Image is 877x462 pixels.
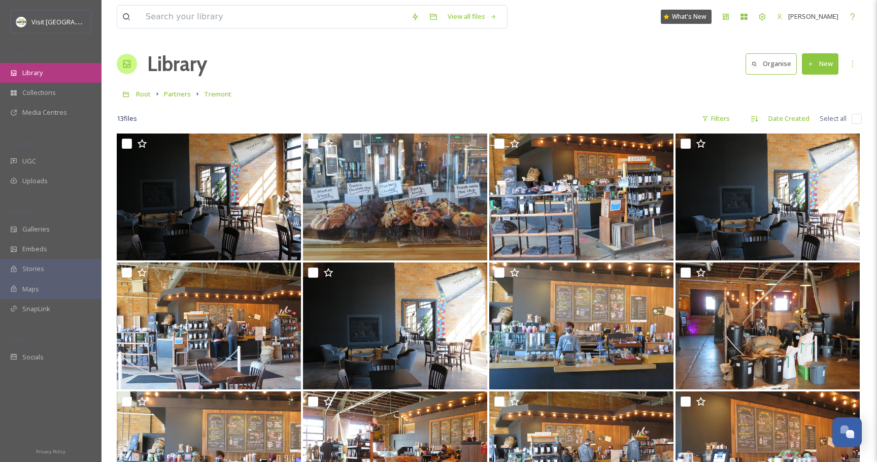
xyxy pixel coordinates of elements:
button: New [802,53,838,74]
a: View all files [443,7,502,26]
span: Library [22,68,43,78]
img: Tremont 2.jpeg [117,134,301,260]
span: Uploads [22,176,48,186]
span: [PERSON_NAME] [788,12,838,21]
a: Partners [164,88,191,100]
a: Root [136,88,151,100]
span: Partners [164,89,191,98]
a: Library [147,49,207,79]
span: Socials [22,352,44,362]
a: Organise [746,53,802,74]
a: Tremont [204,88,231,100]
img: Tremont 5.jpeg [676,262,860,389]
div: Date Created [763,109,815,128]
span: COLLECT [10,141,32,148]
span: Stories [22,264,44,274]
span: Tremont [204,89,231,98]
button: Organise [746,53,797,74]
a: [PERSON_NAME] [771,7,844,26]
a: Privacy Policy [36,445,65,457]
span: Embeds [22,244,47,254]
span: Select all [820,114,847,123]
img: Tremont menu 1.jpeg [489,262,673,389]
button: Open Chat [832,417,862,447]
span: Privacy Policy [36,448,65,455]
span: SnapLink [22,304,50,314]
span: UGC [22,156,36,166]
img: Tremont 3.jpeg [676,134,860,260]
span: Collections [22,88,56,97]
img: download.jpeg [16,17,26,27]
span: WIDGETS [10,209,33,216]
input: Search your library [141,6,406,28]
span: MEDIA [10,52,28,60]
span: Root [136,89,151,98]
span: Visit [GEOGRAPHIC_DATA] [31,17,110,26]
span: SOCIALS [10,337,30,344]
span: 13 file s [117,114,137,123]
img: Tremont 8.jpeg [117,262,301,389]
span: Galleries [22,224,50,234]
img: Tremont muffins.jpeg [303,134,487,260]
img: Tremont 1 .jpeg [489,134,673,260]
a: What's New [661,10,712,24]
div: Filters [697,109,735,128]
span: Maps [22,284,39,294]
img: Tremont 4.jpeg [303,262,487,389]
span: Media Centres [22,108,67,117]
